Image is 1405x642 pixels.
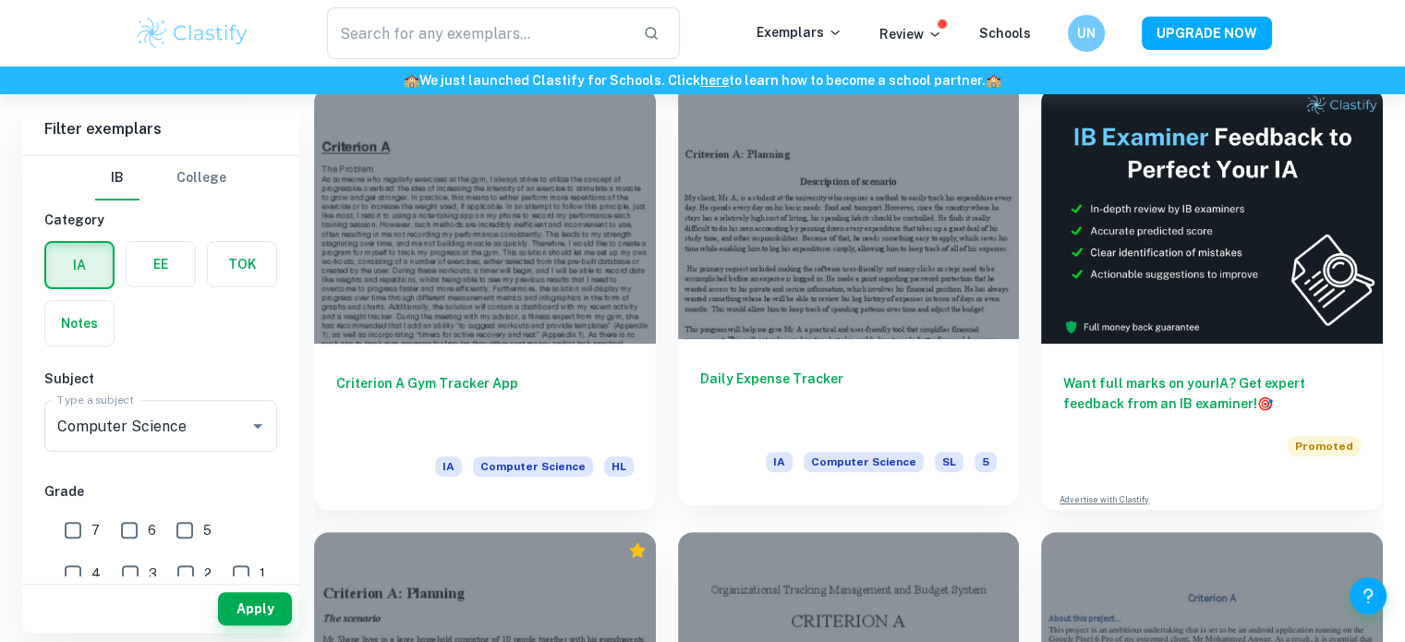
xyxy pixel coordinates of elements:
span: 3 [149,563,157,584]
button: TOK [208,242,276,286]
button: College [176,156,226,200]
h6: Want full marks on your IA ? Get expert feedback from an IB examiner! [1063,373,1361,414]
h6: We just launched Clastify for Schools. Click to learn how to become a school partner. [4,70,1401,91]
p: Review [879,24,942,44]
a: Criterion A Gym Tracker AppIAComputer ScienceHL [314,88,656,510]
span: 4 [91,563,101,584]
span: IA [766,452,793,472]
span: 5 [203,520,212,540]
a: Daily Expense TrackerIAComputer ScienceSL5 [678,88,1020,510]
h6: Grade [44,481,277,502]
span: 1 [260,563,265,584]
button: Help and Feedback [1350,577,1387,614]
img: Thumbnail [1041,88,1383,344]
p: Exemplars [757,22,842,42]
span: 2 [204,563,212,584]
span: Computer Science [804,452,924,472]
div: Premium [628,541,647,560]
span: Promoted [1288,436,1361,456]
h6: Daily Expense Tracker [700,369,998,430]
span: 7 [91,520,100,540]
h6: Criterion A Gym Tracker App [336,373,634,434]
input: Search for any exemplars... [327,7,629,59]
span: 5 [975,452,997,472]
button: EE [127,242,195,286]
span: Computer Science [473,456,593,477]
button: Apply [218,592,292,625]
h6: Filter exemplars [22,103,299,155]
h6: Category [44,210,277,230]
button: UPGRADE NOW [1142,17,1272,50]
span: SL [935,452,963,472]
button: UN [1068,15,1105,52]
label: Type a subject [57,392,134,407]
button: IB [95,156,139,200]
span: IA [435,456,462,477]
a: here [700,73,729,88]
h6: Subject [44,369,277,389]
a: Advertise with Clastify [1060,493,1149,506]
span: 🎯 [1257,396,1273,411]
div: Filter type choice [95,156,226,200]
button: Open [245,413,271,439]
a: Want full marks on yourIA? Get expert feedback from an IB examiner!PromotedAdvertise with Clastify [1041,88,1383,510]
span: HL [604,456,634,477]
a: Schools [979,26,1031,41]
h6: UN [1075,23,1096,43]
span: 🏫 [986,73,1001,88]
span: 🏫 [404,73,419,88]
button: IA [46,243,113,287]
button: Notes [45,301,114,345]
img: Clastify logo [134,15,251,52]
span: 6 [148,520,156,540]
